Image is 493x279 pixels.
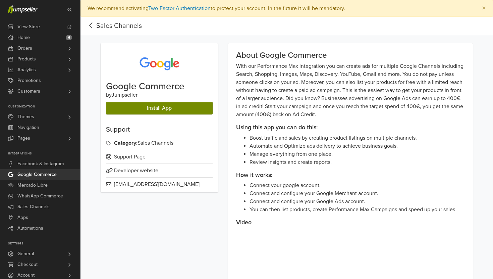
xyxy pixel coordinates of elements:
a: Install App [106,102,213,114]
span: Sales Channels [17,201,50,212]
p: Customization [8,105,80,109]
span: Google Commerce [17,169,57,180]
span: Orders [17,43,32,54]
li: Manage everything from one place. [250,150,465,158]
li: You can then list products, create Performance Max Campaigns and speed up your sales [250,205,465,214]
span: Automations [17,223,43,234]
li: Connect and configure your Google Ads account. [250,197,465,205]
h3: Video [236,219,465,226]
li: Boost traffic and sales by creating product listings on multiple channels. [250,134,465,142]
a: Developer website [106,164,213,177]
span: × [482,3,486,13]
span: Customers [17,86,40,97]
span: Pages [17,133,30,144]
li: Connect your google account. [250,181,465,189]
h3: How it works: [236,172,465,179]
strong: Category: [114,140,138,146]
span: 6 [66,35,72,40]
p: Integrations [8,152,80,156]
a: Two-Factor Authentication [148,5,211,12]
button: Close [475,0,493,16]
h2: About Google Commerce [236,51,465,59]
span: View Store [17,21,40,32]
span: Mercado Libre [17,180,48,191]
p: With our Performance Max integration you can create ads for multiple Google Channels including Se... [236,62,465,119]
span: Home [17,32,30,43]
span: Apps [17,212,28,223]
div: by Jumpseller [106,91,213,99]
span: Promotions [17,75,41,86]
span: Products [17,54,36,64]
span: Facebook & Instagram [17,158,64,169]
span: Sales Channels [106,136,213,150]
li: Automate and Optimize ads delivery to achieve business goals. [250,142,465,150]
li: Connect and configure your Google Merchant account. [250,189,465,197]
h3: Using this app you can do this: [236,124,465,131]
a: Support Page [106,150,213,164]
h5: Support [106,126,213,134]
span: WhatsApp Commerce [17,191,63,201]
span: General [17,248,34,259]
li: Review insights and create reports. [250,158,465,166]
span: Checkout [17,259,38,270]
div: Google Commerce [106,82,213,91]
a: Sales Channels [96,22,142,30]
p: Settings [8,242,80,246]
span: Analytics [17,64,36,75]
span: Navigation [17,122,39,133]
a: [EMAIL_ADDRESS][DOMAIN_NAME] [106,178,213,191]
span: Themes [17,111,34,122]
